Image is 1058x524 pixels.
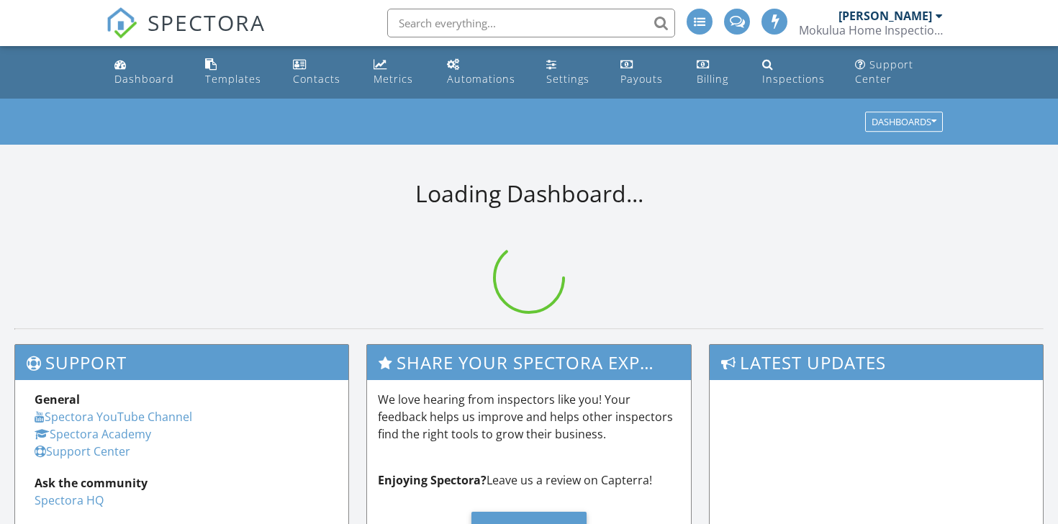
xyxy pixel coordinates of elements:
button: Dashboards [865,112,943,132]
div: Ask the community [35,474,329,492]
a: Billing [691,52,745,93]
a: Spectora HQ [35,492,104,508]
a: Spectora YouTube Channel [35,409,192,425]
strong: Enjoying Spectora? [378,472,487,488]
input: Search everything... [387,9,675,37]
div: Settings [546,72,589,86]
div: Templates [205,72,261,86]
div: Payouts [620,72,663,86]
a: Contacts [287,52,356,93]
a: Support Center [849,52,949,93]
p: Leave us a review on Capterra! [378,471,681,489]
div: Dashboard [114,72,174,86]
a: Templates [199,52,275,93]
div: Metrics [374,72,413,86]
div: Dashboards [872,117,936,127]
div: Contacts [293,72,340,86]
div: [PERSON_NAME] [838,9,932,23]
a: Payouts [615,52,679,93]
span: SPECTORA [148,7,266,37]
div: Mokulua Home Inspections [799,23,943,37]
a: Support Center [35,443,130,459]
img: The Best Home Inspection Software - Spectora [106,7,137,39]
div: Automations [447,72,515,86]
a: SPECTORA [106,19,266,50]
a: Dashboard [109,52,188,93]
h3: Latest Updates [710,345,1043,380]
a: Metrics [368,52,430,93]
h3: Share Your Spectora Experience [367,345,692,380]
a: Automations (Basic) [441,52,529,93]
a: Inspections [756,52,838,93]
a: Spectora Academy [35,426,151,442]
p: We love hearing from inspectors like you! Your feedback helps us improve and helps other inspecto... [378,391,681,443]
a: Settings [541,52,603,93]
h3: Support [15,345,348,380]
div: Billing [697,72,728,86]
div: Support Center [855,58,913,86]
strong: General [35,392,80,407]
div: Inspections [762,72,825,86]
